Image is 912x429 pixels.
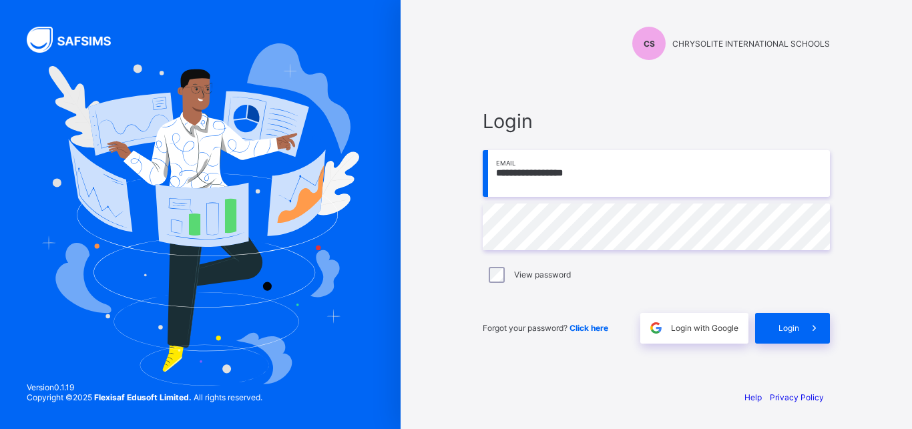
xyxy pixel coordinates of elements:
a: Privacy Policy [770,392,824,402]
span: Copyright © 2025 All rights reserved. [27,392,262,402]
span: Login [778,323,799,333]
strong: Flexisaf Edusoft Limited. [94,392,192,402]
span: Version 0.1.19 [27,382,262,392]
img: google.396cfc9801f0270233282035f929180a.svg [648,320,664,336]
img: Hero Image [41,43,359,385]
span: CS [644,39,655,49]
a: Help [744,392,762,402]
span: CHRYSOLITE INTERNATIONAL SCHOOLS [672,39,830,49]
span: Forgot your password? [483,323,608,333]
a: Click here [569,323,608,333]
img: SAFSIMS Logo [27,27,127,53]
span: Login [483,109,830,133]
label: View password [514,270,571,280]
span: Login with Google [671,323,738,333]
